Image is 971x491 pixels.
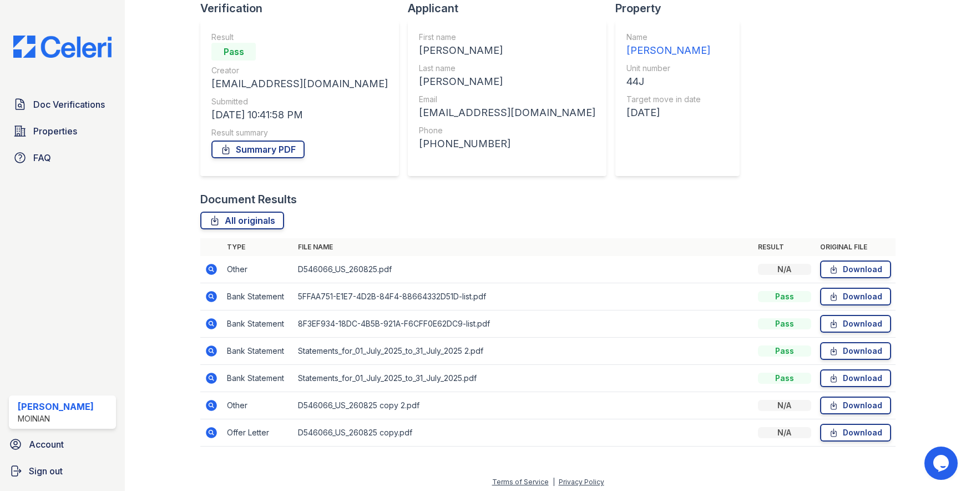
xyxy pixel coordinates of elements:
span: Doc Verifications [33,98,105,111]
a: Doc Verifications [9,93,116,116]
div: [PERSON_NAME] [626,43,710,58]
div: Document Results [200,192,297,207]
div: Unit number [626,63,710,74]
td: D546066_US_260825 copy.pdf [294,419,753,447]
span: Properties [33,124,77,138]
div: [PERSON_NAME] [419,43,595,58]
div: Pass [758,318,811,329]
a: Summary PDF [211,141,305,158]
div: [EMAIL_ADDRESS][DOMAIN_NAME] [419,105,595,121]
div: [PERSON_NAME] [419,74,595,89]
div: [PHONE_NUMBER] [419,136,595,152]
a: FAQ [9,147,116,169]
td: Statements_for_01_July_2025_to_31_July_2025 2.pdf [294,338,753,365]
th: Type [222,238,294,256]
span: Sign out [29,464,63,478]
iframe: chat widget [924,447,960,480]
a: Terms of Service [492,478,549,486]
a: All originals [200,212,284,229]
a: Account [4,433,120,455]
div: First name [419,32,595,43]
div: Target move in date [626,94,710,105]
a: Download [820,260,891,278]
div: Result [211,32,388,43]
div: Moinian [18,413,94,424]
div: [DATE] 10:41:58 PM [211,107,388,123]
td: Other [222,256,294,283]
a: Properties [9,120,116,142]
a: Privacy Policy [559,478,604,486]
div: [PERSON_NAME] [18,400,94,413]
th: Result [753,238,816,256]
div: Pass [211,43,256,61]
span: FAQ [33,151,51,164]
td: D546066_US_260825 copy 2.pdf [294,392,753,419]
div: Name [626,32,710,43]
td: Bank Statement [222,283,294,310]
td: D546066_US_260825.pdf [294,256,753,283]
div: Applicant [408,1,615,16]
a: Download [820,369,891,387]
div: Pass [758,291,811,302]
td: Bank Statement [222,338,294,365]
div: Submitted [211,96,388,107]
div: 44J [626,74,710,89]
div: N/A [758,400,811,411]
div: Creator [211,65,388,76]
div: N/A [758,264,811,275]
th: File name [294,238,753,256]
a: Download [820,424,891,442]
div: Pass [758,345,811,357]
td: Bank Statement [222,365,294,392]
td: 8F3EF934-18DC-4B5B-921A-F6CFF0E62DC9-list.pdf [294,310,753,338]
td: Other [222,392,294,419]
div: [DATE] [626,105,710,121]
div: Verification [200,1,408,16]
a: Sign out [4,460,120,482]
a: Download [820,315,891,333]
a: Download [820,288,891,305]
th: Original file [816,238,896,256]
div: Result summary [211,127,388,138]
img: CE_Logo_Blue-a8612792a0a2168367f1c8372b55b34899dd931a85d93a1a3d3e32e68fde9ad4.png [4,36,120,58]
div: Pass [758,373,811,384]
td: Statements_for_01_July_2025_to_31_July_2025.pdf [294,365,753,392]
a: Download [820,397,891,414]
div: N/A [758,427,811,438]
td: Offer Letter [222,419,294,447]
a: Download [820,342,891,360]
div: Phone [419,125,595,136]
div: | [553,478,555,486]
div: Last name [419,63,595,74]
span: Account [29,438,64,451]
td: 5FFAA751-E1E7-4D2B-84F4-88664332D51D-list.pdf [294,283,753,310]
a: Name [PERSON_NAME] [626,32,710,58]
td: Bank Statement [222,310,294,338]
div: Property [615,1,749,16]
div: [EMAIL_ADDRESS][DOMAIN_NAME] [211,76,388,92]
div: Email [419,94,595,105]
